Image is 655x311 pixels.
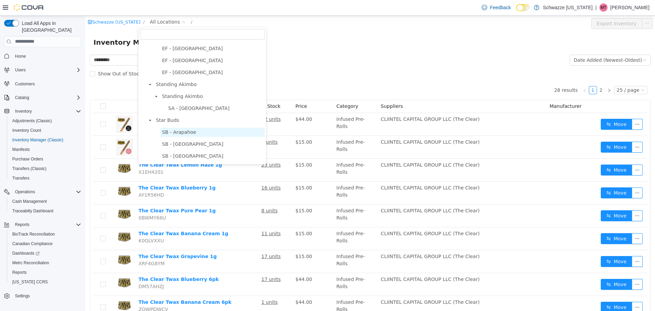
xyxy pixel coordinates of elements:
[15,222,29,227] span: Reports
[75,52,179,61] span: EF - Wash Park
[71,102,94,107] span: Star Buds
[522,73,526,77] i: icon: right
[547,149,557,160] button: icon: ellipsis
[53,284,146,289] a: The Clear Twax Banana Cream 6pk
[12,147,30,152] span: Manifests
[69,100,179,109] span: Star Buds
[469,70,492,79] li: 28 results
[497,73,501,77] i: icon: left
[512,70,520,79] li: 2
[515,103,547,114] button: icon: swapMove
[53,245,79,251] span: XRF4G8YM
[53,169,130,175] a: The Clear Twax Blueberry 1g
[210,124,227,129] span: $15.00
[7,277,84,287] button: [US_STATE] CCRS
[515,217,547,228] button: icon: swapMove
[10,145,32,154] a: Manifests
[248,120,293,143] td: Infused Pre-Rolls
[610,3,650,12] p: [PERSON_NAME]
[547,217,557,228] button: icon: ellipsis
[69,64,179,73] span: Standing Akimbo
[53,192,130,198] a: The Clear Twax Pure Pear 1g
[520,70,528,79] li: Next Page
[10,145,81,154] span: Manifests
[10,278,50,286] a: [US_STATE] CCRS
[19,20,81,33] span: Load All Apps in [GEOGRAPHIC_DATA]
[504,70,512,79] li: 1
[515,195,547,206] button: icon: swapMove
[12,231,55,237] span: BioTrack Reconciliation
[12,221,32,229] button: Reports
[7,126,84,135] button: Inventory Count
[53,291,83,296] span: ZQWPDWCV
[10,117,81,125] span: Adjustments (Classic)
[81,88,179,97] span: SA - Denver
[547,172,557,183] button: icon: ellipsis
[10,165,81,173] span: Transfers (Classic)
[248,235,293,257] td: Infused Pre-Rolls
[599,3,608,12] div: Michael Tice
[12,66,28,74] button: Users
[12,251,40,256] span: Dashboards
[295,238,394,243] span: CLIINTEL CAPITAL GROUP LLC (The Clear)
[7,239,84,249] button: Canadian Compliance
[176,124,192,129] u: 3 units
[1,291,84,301] button: Settings
[210,284,227,289] span: $44.00
[10,55,59,61] span: Show Out of Stock
[10,126,81,135] span: Inventory Count
[543,3,593,12] p: Schwazze [US_STATE]
[10,136,81,144] span: Inventory Manager (Classic)
[31,100,48,117] img: The Clear Twax OG 6pk hero shot
[595,3,597,12] p: |
[10,268,29,277] a: Reports
[12,128,41,133] span: Inventory Count
[64,2,94,10] span: All Locations
[77,42,137,47] span: EF - [GEOGRAPHIC_DATA]
[31,169,48,186] img: The Clear Twax Blueberry 1g hero shot
[506,2,557,13] button: Export Inventory
[75,148,179,157] span: SB - Boulder
[1,51,84,61] button: Home
[10,174,32,182] a: Transfers
[77,30,137,36] span: EF - [GEOGRAPHIC_DATA]
[210,261,227,266] span: $44.00
[295,88,318,93] span: Suppliers
[12,156,43,162] span: Purchase Orders
[176,88,195,93] span: In Stock
[10,155,46,163] a: Purchase Orders
[31,283,48,300] img: The Clear Twax Banana Cream 6pk hero shot
[58,4,59,9] span: /
[53,222,78,228] span: K0QLVXXU
[106,4,107,9] span: /
[7,229,84,239] button: BioTrack Reconciliation
[295,261,394,266] span: CLIINTEL CAPITAL GROUP LLC (The Clear)
[31,192,48,209] img: The Clear Twax Pure Pear 1g hero shot
[10,126,44,135] a: Inventory Count
[547,240,557,251] button: icon: ellipsis
[479,1,513,14] a: Feedback
[176,169,195,175] u: 16 units
[251,88,273,93] span: Category
[515,172,547,183] button: icon: swapMove
[10,207,56,215] a: Traceabilty Dashboard
[75,28,179,38] span: EF - Havana
[12,270,27,275] span: Reports
[15,81,35,87] span: Customers
[75,124,179,133] span: SB - Aurora
[10,278,81,286] span: Washington CCRS
[547,263,557,274] button: icon: ellipsis
[12,107,81,115] span: Inventory
[10,155,81,163] span: Purchase Orders
[176,146,195,152] u: 23 units
[75,40,179,50] span: EF - South Boulder
[12,166,46,171] span: Transfers (Classic)
[10,240,55,248] a: Canadian Compliance
[7,154,84,164] button: Purchase Orders
[12,175,29,181] span: Transfers
[547,126,557,137] button: icon: ellipsis
[77,78,117,83] span: Standing Akimbo
[12,66,81,74] span: Users
[1,187,84,197] button: Operations
[12,80,81,88] span: Customers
